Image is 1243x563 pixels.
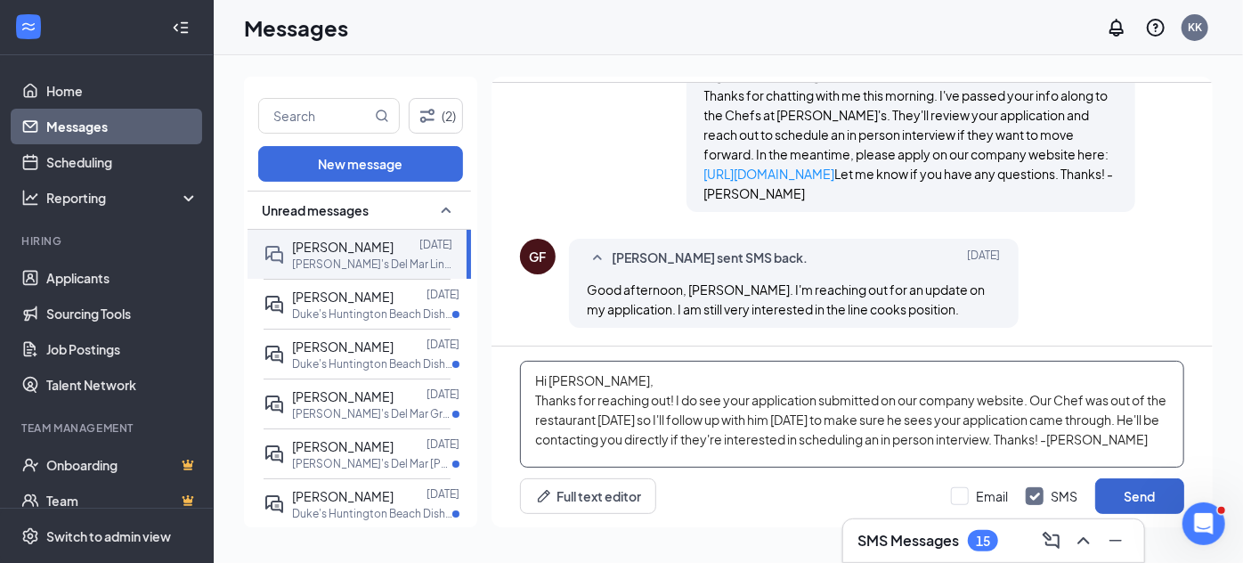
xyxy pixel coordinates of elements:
[46,296,199,331] a: Sourcing Tools
[292,488,394,504] span: [PERSON_NAME]
[292,356,452,371] p: Duke's Huntington Beach Dishwashers at Duke's [GEOGRAPHIC_DATA]
[292,506,452,521] p: Duke's Huntington Beach Dishwashers at Duke's [GEOGRAPHIC_DATA]
[264,494,285,515] svg: ActiveDoubleChat
[704,68,1114,201] span: Hi [PERSON_NAME], Thanks for chatting with me this morning. I've passed your info along to the Ch...
[1073,530,1094,551] svg: ChevronUp
[292,388,394,404] span: [PERSON_NAME]
[587,248,608,269] svg: SmallChevronUp
[292,289,394,305] span: [PERSON_NAME]
[264,294,285,315] svg: ActiveDoubleChat
[21,420,195,436] div: Team Management
[1106,17,1127,38] svg: Notifications
[1182,502,1225,545] iframe: Intercom live chat
[520,478,656,514] button: Full text editorPen
[172,19,190,37] svg: Collapse
[21,527,39,545] svg: Settings
[375,109,389,123] svg: MagnifyingGlass
[20,18,37,36] svg: WorkstreamLogo
[857,531,959,551] h3: SMS Messages
[427,486,459,502] p: [DATE]
[409,98,463,134] button: Filter (2)
[1105,530,1126,551] svg: Minimize
[612,248,808,269] span: [PERSON_NAME] sent SMS back.
[427,337,459,352] p: [DATE]
[46,483,199,518] a: TeamCrown
[292,406,452,421] p: [PERSON_NAME]'s Del Mar Greeter at [PERSON_NAME]'s Del Mar
[520,361,1184,468] textarea: Hi [PERSON_NAME], Thanks for reaching out! I do see your application submitted on our company web...
[46,447,199,483] a: OnboardingCrown
[259,99,371,133] input: Search
[417,105,438,126] svg: Filter
[1037,526,1066,555] button: ComposeMessage
[262,201,369,219] span: Unread messages
[46,109,199,144] a: Messages
[264,244,285,265] svg: DoubleChat
[435,200,457,221] svg: SmallChevronUp
[46,367,199,403] a: Talent Network
[46,527,171,545] div: Switch to admin view
[1145,17,1166,38] svg: QuestionInfo
[46,331,199,367] a: Job Postings
[427,287,459,302] p: [DATE]
[1188,20,1202,35] div: KK
[264,444,285,465] svg: ActiveDoubleChat
[419,237,452,252] p: [DATE]
[427,437,459,452] p: [DATE]
[46,189,199,207] div: Reporting
[587,281,985,317] span: Good afternoon, [PERSON_NAME]. I'm reaching out for an update on my application. I am still very ...
[292,257,452,272] p: [PERSON_NAME]'s Del Mar Line Cooks! at [PERSON_NAME]'s Del Mar
[292,239,394,255] span: [PERSON_NAME]
[1095,478,1184,514] button: Send
[292,339,394,355] span: [PERSON_NAME]
[530,248,547,265] div: GF
[968,248,1001,269] span: [DATE]
[1101,526,1130,555] button: Minimize
[292,438,394,454] span: [PERSON_NAME]
[46,260,199,296] a: Applicants
[976,534,990,549] div: 15
[46,144,199,180] a: Scheduling
[264,394,285,415] svg: ActiveDoubleChat
[704,166,835,182] a: [URL][DOMAIN_NAME]
[21,189,39,207] svg: Analysis
[535,487,553,505] svg: Pen
[1069,526,1098,555] button: ChevronUp
[427,387,459,402] p: [DATE]
[292,456,452,471] p: [PERSON_NAME]'s Del Mar [PERSON_NAME] at [PERSON_NAME]'s Del Mar
[1041,530,1062,551] svg: ComposeMessage
[21,233,195,249] div: Hiring
[292,306,452,322] p: Duke's Huntington Beach Dishwashers at Duke's [GEOGRAPHIC_DATA]
[46,73,199,109] a: Home
[264,344,285,365] svg: ActiveDoubleChat
[258,146,463,182] button: New message
[244,12,348,43] h1: Messages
